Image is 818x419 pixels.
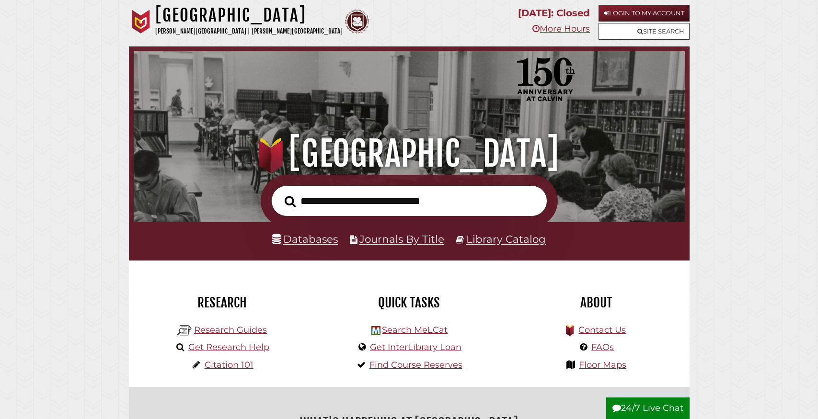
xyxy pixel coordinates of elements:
a: FAQs [591,342,614,352]
a: Contact Us [578,325,626,335]
img: Hekman Library Logo [177,323,192,338]
h2: About [510,294,682,311]
a: Floor Maps [579,360,626,370]
a: Databases [272,233,338,245]
img: Hekman Library Logo [371,326,380,335]
a: Search MeLCat [382,325,448,335]
p: [PERSON_NAME][GEOGRAPHIC_DATA] | [PERSON_NAME][GEOGRAPHIC_DATA] [155,26,343,37]
a: Login to My Account [599,5,690,22]
a: Get InterLibrary Loan [370,342,461,352]
h1: [GEOGRAPHIC_DATA] [155,5,343,26]
a: Library Catalog [466,233,546,245]
h2: Quick Tasks [323,294,495,311]
img: Calvin University [129,10,153,34]
a: Research Guides [194,325,267,335]
a: Get Research Help [188,342,269,352]
img: Calvin Theological Seminary [345,10,369,34]
button: Search [280,193,300,210]
a: Citation 101 [205,360,253,370]
a: Find Course Reserves [369,360,462,370]
i: Search [285,195,296,207]
a: More Hours [532,23,590,34]
a: Journals By Title [359,233,444,245]
a: Site Search [599,23,690,40]
h2: Research [136,294,309,311]
h1: [GEOGRAPHIC_DATA] [146,133,672,175]
p: [DATE]: Closed [518,5,590,22]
